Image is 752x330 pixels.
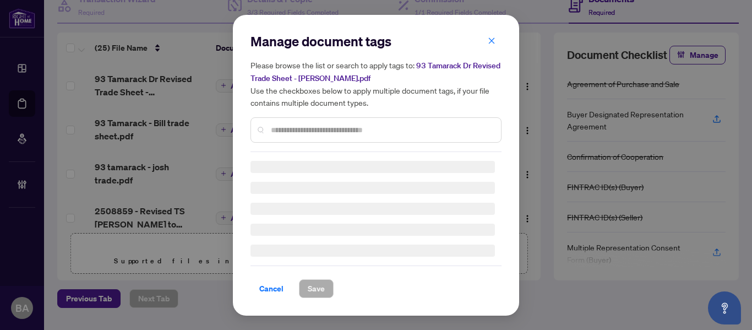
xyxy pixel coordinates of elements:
span: 93 Tamarack Dr Revised Trade Sheet - [PERSON_NAME].pdf [250,61,500,83]
h2: Manage document tags [250,33,502,50]
button: Cancel [250,279,292,298]
button: Save [299,279,334,298]
h5: Please browse the list or search to apply tags to: Use the checkboxes below to apply multiple doc... [250,59,502,109]
button: Open asap [708,291,741,324]
span: close [488,36,495,44]
span: Cancel [259,280,284,297]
